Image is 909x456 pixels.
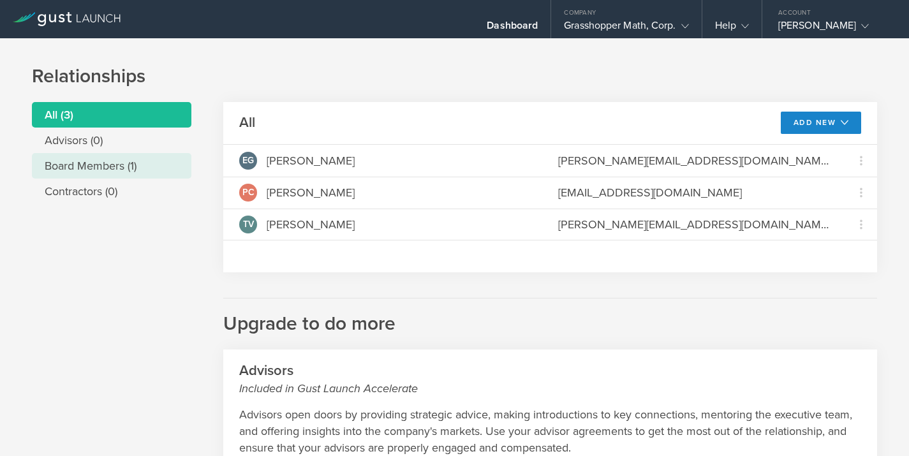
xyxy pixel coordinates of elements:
[558,152,829,169] div: [PERSON_NAME][EMAIL_ADDRESS][DOMAIN_NAME]
[239,406,861,456] p: Advisors open doors by providing strategic advice, making introductions to key connections, mento...
[32,153,191,179] li: Board Members (1)
[223,298,877,337] h2: Upgrade to do more
[242,156,254,165] span: EG
[564,19,688,38] div: Grasshopper Math, Corp.
[715,19,749,38] div: Help
[32,102,191,128] li: All (3)
[845,395,909,456] iframe: Chat Widget
[267,216,355,233] div: [PERSON_NAME]
[32,179,191,204] li: Contractors (0)
[242,188,255,197] span: pc
[239,380,861,397] small: Included in Gust Launch Accelerate
[781,112,862,134] button: Add New
[32,128,191,153] li: Advisors (0)
[487,19,538,38] div: Dashboard
[32,64,877,89] h1: Relationships
[558,184,829,201] div: [EMAIL_ADDRESS][DOMAIN_NAME]
[239,114,255,132] h2: All
[558,216,829,233] div: [PERSON_NAME][EMAIL_ADDRESS][DOMAIN_NAME]
[239,362,861,397] h2: Advisors
[267,184,355,201] div: [PERSON_NAME]
[243,220,254,229] span: TV
[778,19,887,38] div: [PERSON_NAME]
[267,152,355,169] div: [PERSON_NAME]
